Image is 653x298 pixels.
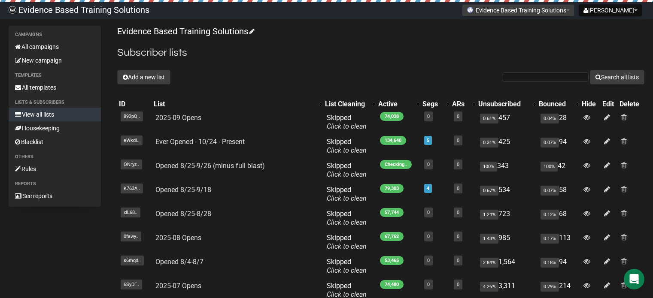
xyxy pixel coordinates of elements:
span: 0.07% [541,186,559,196]
button: Add a new list [117,70,170,84]
td: 113 [537,230,580,254]
a: 0 [457,282,459,287]
th: Active: No sort applied, activate to apply an ascending sort [377,98,421,110]
th: Bounced: No sort applied, activate to apply an ascending sort [537,98,580,110]
a: 2025-08 Opens [155,234,201,242]
a: Click to clean [327,146,367,154]
th: ARs: No sort applied, activate to apply an ascending sort [450,98,477,110]
th: ID: No sort applied, sorting is disabled [117,98,152,110]
span: 1.24% [480,210,498,220]
div: Bounced [539,100,571,108]
span: 2.84% [480,258,498,268]
a: Click to clean [327,242,367,250]
button: Search all lists [590,70,644,84]
a: Evidence Based Training Solutions [117,26,253,36]
td: 68 [537,206,580,230]
div: Edit [602,100,616,108]
h2: Subscriber lists [117,45,644,60]
td: 42 [537,158,580,182]
li: Campaigns [9,30,101,40]
a: 0 [427,162,430,167]
th: List: No sort applied, activate to apply an ascending sort [152,98,323,110]
span: 0.07% [541,138,559,147]
a: 2025-09 Opens [155,114,201,122]
a: 0 [457,210,459,215]
div: Active [378,100,412,108]
span: 134,640 [380,136,406,145]
li: Lists & subscribers [9,97,101,108]
a: Click to clean [327,170,367,178]
th: Unsubscribed: No sort applied, activate to apply an ascending sort [477,98,537,110]
a: New campaign [9,54,101,67]
span: 1.43% [480,234,498,244]
a: Ever Opened - 10/24 - Present [155,138,245,146]
a: 5 [427,138,429,143]
a: 0 [457,234,459,239]
a: 0 [427,234,430,239]
span: ONryz.. [121,160,142,169]
td: 723 [477,206,537,230]
th: Edit: No sort applied, sorting is disabled [601,98,618,110]
a: Rules [9,162,101,176]
a: 0 [427,282,430,287]
a: 0 [457,162,459,167]
a: Blacklist [9,135,101,149]
td: 343 [477,158,537,182]
div: Unsubscribed [478,100,528,108]
div: ID [119,100,150,108]
span: 0.67% [480,186,498,196]
span: 0fawy.. [121,232,141,241]
div: List Cleaning [325,100,368,108]
span: Skipped [327,258,367,274]
td: 58 [537,182,580,206]
span: 0.61% [480,114,498,123]
img: favicons [467,6,474,13]
td: 94 [537,254,580,278]
td: 425 [477,134,537,158]
a: 4 [427,186,429,191]
td: 28 [537,110,580,134]
a: 2025-07 Opens [155,282,201,290]
a: Housekeeping [9,121,101,135]
span: Skipped [327,186,367,202]
div: ARs [452,100,468,108]
span: 53,465 [380,256,404,265]
div: Delete [620,100,643,108]
a: 0 [427,258,430,263]
span: Skipped [327,162,367,178]
a: Opened 8/25-9/18 [155,186,211,194]
li: Others [9,152,101,162]
span: Skipped [327,210,367,226]
div: Open Intercom Messenger [624,269,644,289]
span: 74,038 [380,112,404,121]
th: List Cleaning: No sort applied, activate to apply an ascending sort [323,98,377,110]
th: Segs: No sort applied, activate to apply an ascending sort [421,98,450,110]
a: See reports [9,189,101,203]
a: Click to clean [327,194,367,202]
a: 0 [457,114,459,119]
span: 0.04% [541,114,559,123]
span: s6mqd.. [121,256,144,265]
td: 1,564 [477,254,537,278]
a: 0 [457,258,459,263]
div: List [154,100,315,108]
button: Evidence Based Training Solutions [462,4,574,16]
div: Hide [582,100,598,108]
span: 892pQ.. [121,111,143,121]
span: 6SyDF.. [121,280,142,289]
span: 100% [480,162,497,172]
td: 985 [477,230,537,254]
a: 0 [427,114,430,119]
a: 0 [457,138,459,143]
span: 79,303 [380,184,404,193]
th: Delete: No sort applied, sorting is disabled [618,98,644,110]
a: Opened 8/4-8/7 [155,258,203,266]
a: Click to clean [327,266,367,274]
span: 74,480 [380,280,404,289]
th: Hide: No sort applied, sorting is disabled [580,98,600,110]
span: eWkdI.. [121,135,143,145]
span: Skipped [327,234,367,250]
a: All templates [9,81,101,94]
span: 0.29% [541,282,559,292]
a: All campaigns [9,40,101,54]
